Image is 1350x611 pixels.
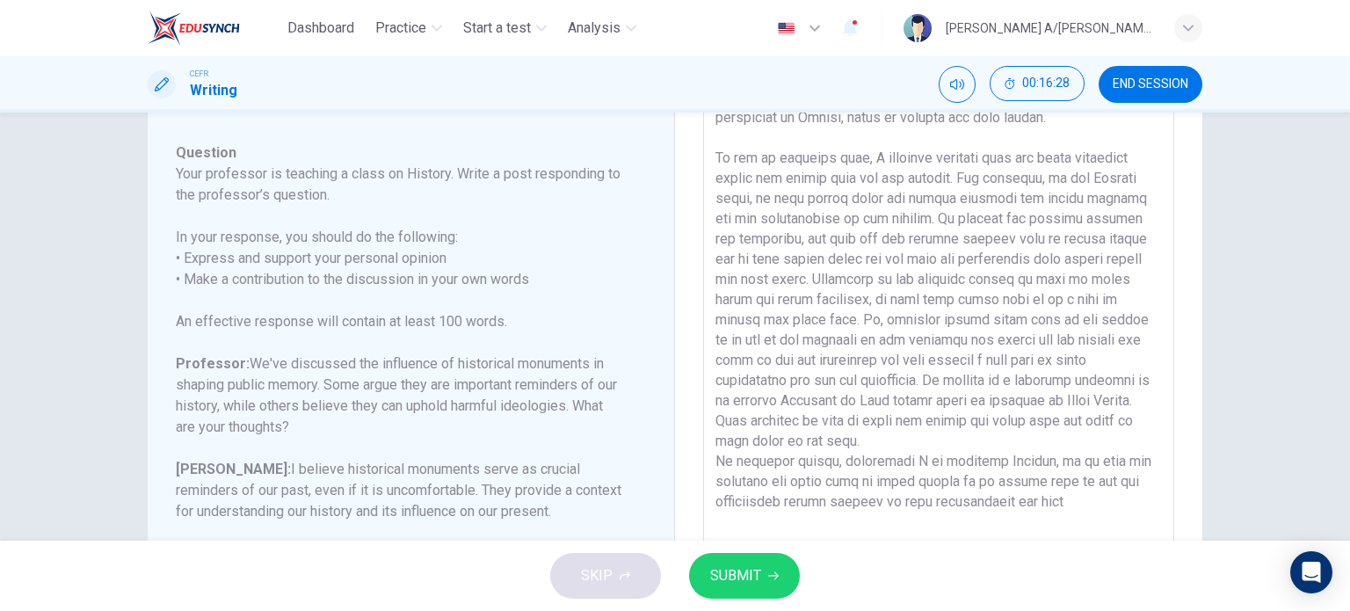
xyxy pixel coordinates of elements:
[1099,66,1202,103] button: END SESSION
[463,18,531,39] span: Start a test
[148,11,280,46] a: EduSynch logo
[176,164,625,206] h6: Your professor is teaching a class on History. Write a post responding to the professor’s question.
[561,12,643,44] button: Analysis
[715,26,1162,585] textarea: Loremipsum dolorsita con adipi elitsedd eiusmodte in utla etdo magnaaliq enimadmin ven qu nostrud...
[176,355,250,372] b: Professor:
[190,68,208,80] span: CEFR
[176,142,625,164] h6: Question
[689,553,800,599] button: SUBMIT
[280,12,361,44] button: Dashboard
[1290,551,1332,593] div: Open Intercom Messenger
[904,14,932,42] img: Profile picture
[775,22,797,35] img: en
[368,12,449,44] button: Practice
[456,12,554,44] button: Start a test
[176,353,625,438] h6: We've discussed the influence of historical monuments in shaping public memory. Some argue they a...
[990,66,1085,101] button: 00:16:28
[176,227,625,290] h6: In your response, you should do the following: • Express and support your personal opinion • Make...
[939,66,976,103] div: Mute
[1113,77,1188,91] span: END SESSION
[190,80,237,101] h1: Writing
[148,11,240,46] img: EduSynch logo
[375,18,426,39] span: Practice
[287,18,354,39] span: Dashboard
[946,18,1153,39] div: [PERSON_NAME] A/[PERSON_NAME]
[568,18,621,39] span: Analysis
[1022,76,1070,91] span: 00:16:28
[710,564,761,588] span: SUBMIT
[176,311,625,332] h6: An effective response will contain at least 100 words.
[176,459,625,522] h6: I believe historical monuments serve as crucial reminders of our past, even if it is uncomfortabl...
[990,66,1085,103] div: Hide
[176,461,291,477] b: [PERSON_NAME]:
